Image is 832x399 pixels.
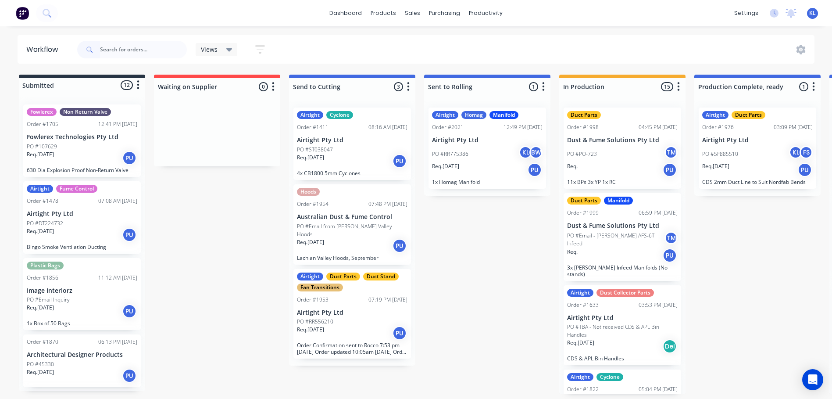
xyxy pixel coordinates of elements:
[702,179,813,185] p: CDS 2mm Duct Line to Suit Nordfab Bends
[27,185,53,193] div: Airtight
[23,181,141,254] div: AirtightFume ControlOrder #147807:08 AM [DATE]Airtight Pty LtdPO #DT224732Req.[DATE]PUBingo Smoke...
[464,7,507,20] div: productivity
[461,111,486,119] div: Homag
[567,248,578,256] p: Req.
[393,239,407,253] div: PU
[23,334,141,387] div: Order #187006:13 PM [DATE]Architectural Designer ProductsPO #45330Req.[DATE]PU
[519,146,532,159] div: KL
[567,123,599,131] div: Order #1998
[800,146,813,159] div: FS
[567,323,678,339] p: PO #TBA - Not received CDS & APL Bin Handles
[27,304,54,312] p: Req. [DATE]
[293,184,411,265] div: HoodsOrder #195407:48 PM [DATE]Australian Dust & Fume ControlPO #Email from [PERSON_NAME] Valley ...
[27,143,57,151] p: PO #107629
[297,146,333,154] p: PO #ST038047
[699,108,816,189] div: AirtightDuct PartsOrder #197603:09 PM [DATE]Airtight Pty LtdPO #SF885510KLFSReq.[DATE]PUCDS 2mm D...
[27,167,137,173] p: 630 Dia Explosion Proof Non-Return Valve
[664,146,678,159] div: TM
[567,314,678,322] p: Airtight Pty Ltd
[297,309,407,316] p: Airtight Pty Ltd
[297,318,333,326] p: PO #RR556210
[400,7,425,20] div: sales
[27,351,137,359] p: Architectural Designer Products
[27,296,70,304] p: PO #Email Inquiry
[27,262,64,270] div: Plastic Bags
[27,108,57,116] div: Fowlerex
[26,44,62,55] div: Workflow
[432,123,464,131] div: Order #2021
[23,258,141,331] div: Plastic BagsOrder #185611:12 AM [DATE]Image InteriorzPO #Email InquiryReq.[DATE]PU1x Box of 50 Bags
[122,151,136,165] div: PU
[27,287,137,295] p: Image Interiorz
[27,244,137,250] p: Bingo Smoke Ventilation Ducting
[27,320,137,327] p: 1x Box of 50 Bags
[567,111,601,119] div: Duct Parts
[293,269,411,359] div: AirtightDuct PartsDuct StandFan TransitionsOrder #195307:19 PM [DATE]Airtight Pty LtdPO #RR556210...
[297,188,320,196] div: Hoods
[639,123,678,131] div: 04:45 PM [DATE]
[596,373,623,381] div: Cyclone
[27,360,54,368] p: PO #45330
[774,123,813,131] div: 03:09 PM [DATE]
[567,209,599,217] div: Order #1999
[663,248,677,262] div: PU
[567,339,594,347] p: Req. [DATE]
[60,108,111,116] div: Non Return Valve
[702,123,734,131] div: Order #1976
[297,200,329,208] div: Order #1954
[297,273,323,280] div: Airtight
[567,222,678,230] p: Dust & Fume Solutions Pty Ltd
[432,150,468,158] p: PO #RR775386
[325,7,366,20] a: dashboard
[368,296,407,304] div: 07:19 PM [DATE]
[639,301,678,309] div: 03:53 PM [DATE]
[293,108,411,180] div: AirtightCycloneOrder #141108:16 AM [DATE]Airtight Pty LtdPO #ST038047Req.[DATE]PU4x CB1800 5mm Cy...
[27,227,54,235] p: Req. [DATE]
[567,150,597,158] p: PO #PO-723
[604,197,633,205] div: Manifold
[564,108,681,189] div: Duct PartsOrder #199804:45 PM [DATE]Dust & Fume Solutions Pty LtdPO #PO-723TMReq.PU11x BPs 3x YP ...
[567,385,599,393] div: Order #1822
[639,209,678,217] div: 06:59 PM [DATE]
[201,45,218,54] span: Views
[393,154,407,168] div: PU
[326,111,353,119] div: Cyclone
[809,9,816,17] span: KL
[297,223,407,238] p: PO #Email from [PERSON_NAME] Valley Hoods
[297,154,324,162] p: Req. [DATE]
[297,170,407,176] p: 4x CB1800 5mm Cyclones
[567,179,678,185] p: 11x BPs 3x YP 1x RC
[702,137,813,144] p: Airtight Pty Ltd
[27,210,137,218] p: Airtight Pty Ltd
[802,369,823,390] div: Open Intercom Messenger
[432,111,458,119] div: Airtight
[702,150,738,158] p: PO #SF885510
[393,326,407,340] div: PU
[297,123,329,131] div: Order #1411
[16,7,29,20] img: Factory
[297,111,323,119] div: Airtight
[432,179,543,185] p: 1x Homag Manifold
[503,123,543,131] div: 12:49 PM [DATE]
[639,385,678,393] div: 05:04 PM [DATE]
[297,326,324,334] p: Req. [DATE]
[23,104,141,177] div: FowlerexNon Return ValveOrder #170512:41 PM [DATE]Fowlerex Technologies Pty LtdPO #107629Req.[DAT...
[432,137,543,144] p: Airtight Pty Ltd
[297,255,407,261] p: Lachlan Valley Hoods, September
[98,338,137,346] div: 06:13 PM [DATE]
[798,163,812,177] div: PU
[428,108,546,189] div: AirtightHomagManifoldOrder #202112:49 PM [DATE]Airtight Pty LtdPO #RR775386KLBWReq.[DATE]PU1x Hom...
[567,162,578,170] p: Req.
[489,111,518,119] div: Manifold
[567,137,678,144] p: Dust & Fume Solutions Pty Ltd
[27,120,58,128] div: Order #1705
[528,163,542,177] div: PU
[326,273,360,280] div: Duct Parts
[98,274,137,282] div: 11:12 AM [DATE]
[564,285,681,366] div: AirtightDust Collector PartsOrder #163303:53 PM [DATE]Airtight Pty LtdPO #TBA - Not received CDS ...
[27,197,58,205] div: Order #1478
[27,133,137,141] p: Fowlerex Technologies Pty Ltd
[27,274,58,282] div: Order #1856
[98,197,137,205] div: 07:08 AM [DATE]
[27,219,63,227] p: PO #DT224732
